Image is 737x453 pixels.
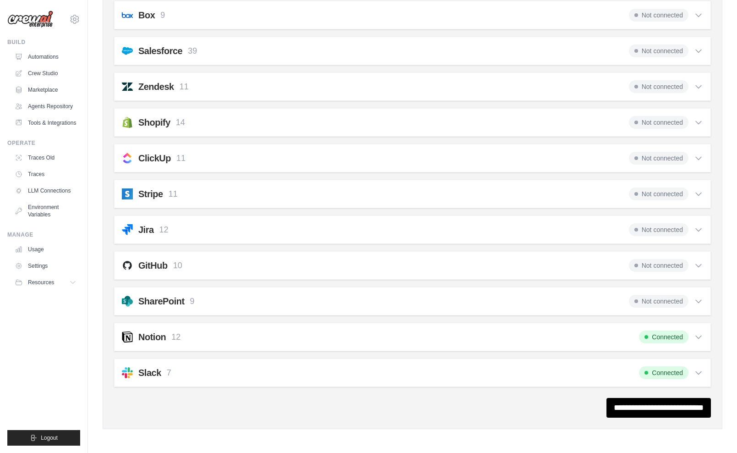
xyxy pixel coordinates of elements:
[160,9,165,22] p: 9
[11,183,80,198] a: LLM Connections
[169,188,178,200] p: 11
[629,116,688,129] span: Not connected
[629,80,688,93] span: Not connected
[159,224,169,236] p: 12
[11,275,80,290] button: Resources
[180,81,189,93] p: 11
[122,367,133,378] img: slack.svg
[188,45,197,57] p: 39
[122,188,133,199] img: stripe.svg
[176,152,186,165] p: 11
[122,10,133,21] img: box.svg
[171,331,180,343] p: 12
[41,434,58,442] span: Logout
[629,9,688,22] span: Not connected
[639,366,688,379] span: Connected
[138,9,155,22] h2: Box
[138,152,171,165] h2: ClickUp
[28,279,54,286] span: Resources
[138,259,168,272] h2: GitHub
[138,331,166,343] h2: Notion
[7,231,80,238] div: Manage
[122,117,133,128] img: shopify.svg
[629,44,688,57] span: Not connected
[629,295,688,308] span: Not connected
[138,80,174,93] h2: Zendesk
[167,367,171,379] p: 7
[173,260,182,272] p: 10
[7,430,80,446] button: Logout
[11,66,80,81] a: Crew Studio
[11,242,80,257] a: Usage
[11,200,80,222] a: Environment Variables
[629,223,688,236] span: Not connected
[7,11,53,28] img: Logo
[11,116,80,130] a: Tools & Integrations
[122,81,133,92] img: zendesk.svg
[11,83,80,97] a: Marketplace
[138,116,170,129] h2: Shopify
[629,188,688,200] span: Not connected
[138,188,163,200] h2: Stripe
[629,259,688,272] span: Not connected
[122,153,133,164] img: clickup.svg
[11,167,80,182] a: Traces
[138,223,154,236] h2: Jira
[7,139,80,147] div: Operate
[122,260,133,271] img: github.svg
[138,44,182,57] h2: Salesforce
[122,331,133,343] img: notion.svg
[11,150,80,165] a: Traces Old
[190,295,195,308] p: 9
[122,45,133,56] img: salesforce.svg
[122,224,133,235] img: jira.svg
[639,331,688,343] span: Connected
[11,99,80,114] a: Agents Repository
[629,152,688,165] span: Not connected
[7,39,80,46] div: Build
[11,50,80,64] a: Automations
[122,296,133,307] img: sharepoint.svg
[138,295,185,308] h2: SharePoint
[11,259,80,273] a: Settings
[138,366,161,379] h2: Slack
[176,116,185,129] p: 14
